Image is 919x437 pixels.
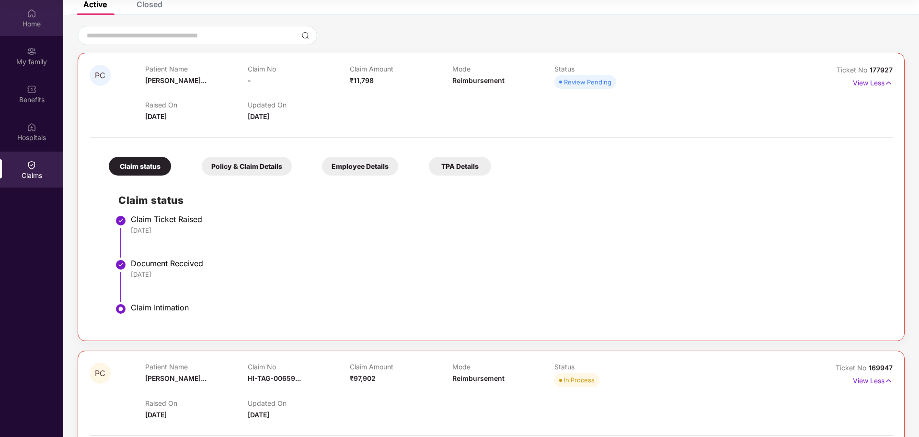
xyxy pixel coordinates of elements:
img: svg+xml;base64,PHN2ZyBpZD0iQ2xhaW0iIHhtbG5zPSJodHRwOi8vd3d3LnczLm9yZy8yMDAwL3N2ZyIgd2lkdGg9IjIwIi... [27,160,36,170]
div: [DATE] [131,270,883,279]
div: [DATE] [131,226,883,235]
span: ₹97,902 [350,374,376,382]
h2: Claim status [118,192,883,208]
div: Employee Details [322,157,398,176]
p: Patient Name [145,363,247,371]
img: svg+xml;base64,PHN2ZyBpZD0iQmVuZWZpdHMiIHhtbG5zPSJodHRwOi8vd3d3LnczLm9yZy8yMDAwL3N2ZyIgd2lkdGg9Ij... [27,84,36,94]
p: Claim Amount [350,65,452,73]
img: svg+xml;base64,PHN2ZyBpZD0iU3RlcC1Eb25lLTMyeDMyIiB4bWxucz0iaHR0cDovL3d3dy53My5vcmcvMjAwMC9zdmciIH... [115,259,126,271]
p: Status [554,65,656,73]
img: svg+xml;base64,PHN2ZyB3aWR0aD0iMjAiIGhlaWdodD0iMjAiIHZpZXdCb3g9IjAgMCAyMCAyMCIgZmlsbD0ibm9uZSIgeG... [27,47,36,56]
span: ₹11,798 [350,76,374,84]
div: Claim Ticket Raised [131,214,883,224]
p: Mode [452,65,554,73]
div: Claim status [109,157,171,176]
div: Document Received [131,259,883,268]
span: HI-TAG-00659... [248,374,301,382]
span: 177927 [870,66,893,74]
img: svg+xml;base64,PHN2ZyB4bWxucz0iaHR0cDovL3d3dy53My5vcmcvMjAwMC9zdmciIHdpZHRoPSIxNyIgaGVpZ2h0PSIxNy... [885,78,893,88]
span: Ticket No [837,66,870,74]
span: - [248,76,251,84]
div: In Process [564,375,595,385]
p: Updated On [248,399,350,407]
span: PC [95,369,105,378]
div: Review Pending [564,77,611,87]
img: svg+xml;base64,PHN2ZyBpZD0iU3RlcC1Eb25lLTMyeDMyIiB4bWxucz0iaHR0cDovL3d3dy53My5vcmcvMjAwMC9zdmciIH... [115,215,126,226]
span: Reimbursement [452,374,505,382]
span: [DATE] [248,112,269,120]
p: Raised On [145,399,247,407]
div: Claim Intimation [131,303,883,312]
span: [DATE] [145,112,167,120]
p: View Less [853,75,893,88]
p: Raised On [145,101,247,109]
span: Ticket No [836,364,869,372]
span: [PERSON_NAME]... [145,76,207,84]
p: Patient Name [145,65,247,73]
img: svg+xml;base64,PHN2ZyB4bWxucz0iaHR0cDovL3d3dy53My5vcmcvMjAwMC9zdmciIHdpZHRoPSIxNyIgaGVpZ2h0PSIxNy... [885,376,893,386]
img: svg+xml;base64,PHN2ZyBpZD0iSG9zcGl0YWxzIiB4bWxucz0iaHR0cDovL3d3dy53My5vcmcvMjAwMC9zdmciIHdpZHRoPS... [27,122,36,132]
p: View Less [853,373,893,386]
span: [PERSON_NAME]... [145,374,207,382]
span: Reimbursement [452,76,505,84]
p: Mode [452,363,554,371]
div: Policy & Claim Details [202,157,292,176]
span: [DATE] [145,411,167,419]
img: svg+xml;base64,PHN2ZyBpZD0iU2VhcmNoLTMyeDMyIiB4bWxucz0iaHR0cDovL3d3dy53My5vcmcvMjAwMC9zdmciIHdpZH... [301,32,309,39]
p: Claim No [248,363,350,371]
div: TPA Details [429,157,491,176]
img: svg+xml;base64,PHN2ZyBpZD0iU3RlcC1BY3RpdmUtMzJ4MzIiIHhtbG5zPSJodHRwOi8vd3d3LnczLm9yZy8yMDAwL3N2Zy... [115,303,126,315]
span: 169947 [869,364,893,372]
p: Claim Amount [350,363,452,371]
img: svg+xml;base64,PHN2ZyBpZD0iSG9tZSIgeG1sbnM9Imh0dHA6Ly93d3cudzMub3JnLzIwMDAvc3ZnIiB3aWR0aD0iMjAiIG... [27,9,36,18]
span: [DATE] [248,411,269,419]
p: Updated On [248,101,350,109]
p: Claim No [248,65,350,73]
span: PC [95,71,105,80]
p: Status [554,363,656,371]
